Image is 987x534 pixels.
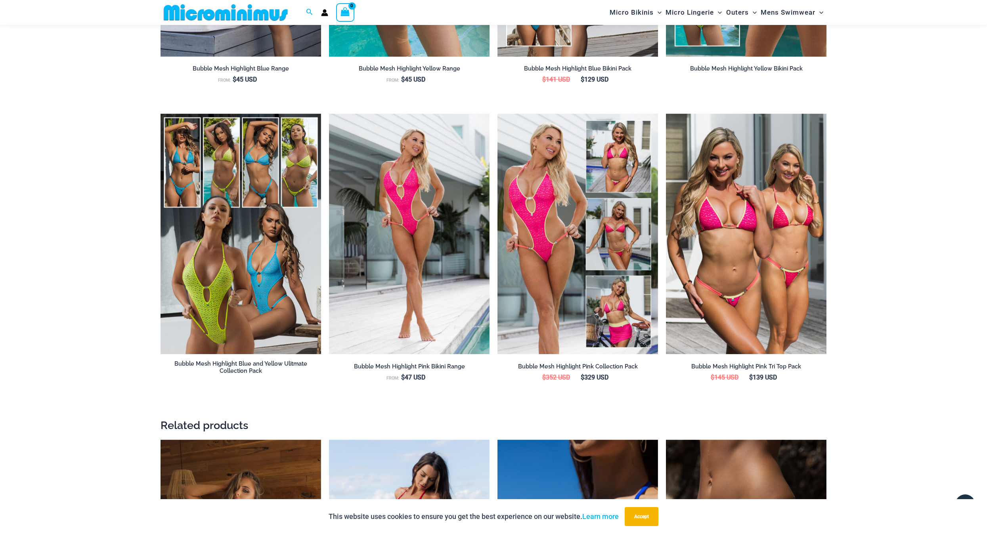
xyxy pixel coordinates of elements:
a: Search icon link [306,8,313,17]
span: $ [581,76,584,83]
bdi: 145 USD [711,374,738,381]
a: Bubble Mesh Highlight Yellow Bikini Pack [666,65,826,75]
bdi: 45 USD [401,76,425,83]
img: Bubble Mesh Highlight Pink 819 One Piece 01 [329,114,490,355]
span: From: [386,376,399,381]
span: $ [233,76,236,83]
a: Bubble Mesh Highlight Pink Bikini Range [329,363,490,373]
h2: Bubble Mesh Highlight Yellow Range [329,65,490,72]
a: Micro BikinisMenu ToggleMenu Toggle [608,2,664,23]
span: Menu Toggle [749,2,757,23]
span: $ [542,374,546,381]
a: Tri Top Pack FTri Top Pack BTri Top Pack B [666,114,826,355]
a: Bubble Mesh Highlight Blue and Yellow Ulitmate Collection Pack [161,360,321,378]
span: Micro Bikinis [610,2,654,23]
span: Menu Toggle [654,2,662,23]
a: Bubble Mesh Highlight Pink Collection Pack [497,363,658,373]
bdi: 141 USD [542,76,570,83]
a: View Shopping Cart, empty [336,3,354,21]
img: Collection Pack F [497,114,658,355]
a: Bubble Mesh Highlight Pink 819 One Piece 01Bubble Mesh Highlight Pink 819 One Piece 03Bubble Mesh... [329,114,490,355]
button: Accept [625,507,658,526]
span: $ [401,374,405,381]
span: $ [749,374,753,381]
a: Bubble Mesh Highlight Pink Tri Top Pack [666,363,826,373]
span: $ [581,374,584,381]
bdi: 352 USD [542,374,570,381]
a: Learn more [582,512,619,521]
span: Menu Toggle [815,2,823,23]
bdi: 45 USD [233,76,257,83]
span: Outers [726,2,749,23]
bdi: 129 USD [581,76,608,83]
a: Mens SwimwearMenu ToggleMenu Toggle [759,2,825,23]
h2: Bubble Mesh Highlight Pink Bikini Range [329,363,490,370]
h2: Bubble Mesh Highlight Pink Tri Top Pack [666,363,826,370]
h2: Bubble Mesh Highlight Pink Collection Pack [497,363,658,370]
a: Bubble Mesh Ultimate (4)Bubble Mesh Highlight Yellow 323 Underwire Top 469 Thong 03Bubble Mesh Hi... [161,114,321,355]
a: Bubble Mesh Highlight Blue Range [161,65,321,75]
span: $ [401,76,405,83]
h2: Bubble Mesh Highlight Yellow Bikini Pack [666,65,826,72]
h2: Bubble Mesh Highlight Blue and Yellow Ulitmate Collection Pack [161,360,321,375]
p: This website uses cookies to ensure you get the best experience on our website. [329,511,619,523]
img: Bubble Mesh Ultimate (4) [161,114,321,355]
h2: Bubble Mesh Highlight Blue Bikini Pack [497,65,658,72]
bdi: 139 USD [749,374,777,381]
a: Collection Pack FCollection Pack BCollection Pack B [497,114,658,355]
a: Account icon link [321,9,328,16]
span: $ [542,76,546,83]
h2: Related products [161,418,826,432]
bdi: 329 USD [581,374,608,381]
img: MM SHOP LOGO FLAT [161,4,291,21]
bdi: 47 USD [401,374,425,381]
h2: Bubble Mesh Highlight Blue Range [161,65,321,72]
span: From: [218,78,231,83]
a: Bubble Mesh Highlight Blue Bikini Pack [497,65,658,75]
a: Micro LingerieMenu ToggleMenu Toggle [664,2,724,23]
img: Tri Top Pack F [666,114,826,355]
span: From: [386,78,399,83]
a: Bubble Mesh Highlight Yellow Range [329,65,490,75]
span: Micro Lingerie [666,2,714,23]
a: OutersMenu ToggleMenu Toggle [724,2,759,23]
span: Menu Toggle [714,2,722,23]
nav: Site Navigation [606,1,826,24]
span: Mens Swimwear [761,2,815,23]
span: $ [711,374,714,381]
